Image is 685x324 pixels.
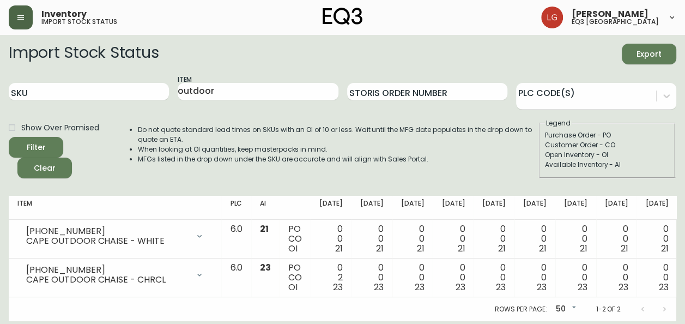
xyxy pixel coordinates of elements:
[360,224,384,254] div: 0 0
[21,122,99,134] span: Show Over Promised
[417,242,425,255] span: 21
[335,242,343,255] span: 21
[482,224,506,254] div: 0 0
[580,242,587,255] span: 21
[551,301,578,319] div: 50
[631,47,668,61] span: Export
[288,242,298,255] span: OI
[26,226,189,236] div: [PHONE_NUMBER]
[221,196,251,220] th: PLC
[514,196,555,220] th: [DATE]
[605,263,628,292] div: 0 0
[26,161,63,175] span: Clear
[605,224,628,254] div: 0 0
[311,196,351,220] th: [DATE]
[537,281,547,293] span: 23
[323,8,363,25] img: logo
[9,137,63,158] button: Filter
[564,224,587,254] div: 0 0
[578,281,587,293] span: 23
[251,196,280,220] th: AI
[288,224,302,254] div: PO CO
[360,263,384,292] div: 0 0
[27,141,46,154] div: Filter
[433,196,474,220] th: [DATE]
[457,242,465,255] span: 21
[26,275,189,285] div: CAPE OUTDOOR CHAISE - CHRCL
[288,263,302,292] div: PO CO
[645,224,669,254] div: 0 0
[659,281,669,293] span: 23
[572,10,648,19] span: [PERSON_NAME]
[221,259,251,297] td: 6.0
[17,158,72,178] button: Clear
[495,304,547,314] p: Rows per page:
[596,196,637,220] th: [DATE]
[618,281,628,293] span: 23
[596,304,621,314] p: 1-2 of 2
[260,261,271,274] span: 23
[620,242,628,255] span: 21
[498,242,506,255] span: 21
[555,196,596,220] th: [DATE]
[9,196,221,220] th: Item
[661,242,669,255] span: 21
[138,145,538,154] li: When looking at OI quantities, keep masterpacks in mind.
[545,130,669,140] div: Purchase Order - PO
[545,160,669,170] div: Available Inventory - AI
[374,281,384,293] span: 23
[392,196,433,220] th: [DATE]
[221,220,251,259] td: 6.0
[545,150,669,160] div: Open Inventory - OI
[288,281,298,293] span: OI
[545,140,669,150] div: Customer Order - CO
[455,281,465,293] span: 23
[260,223,269,235] span: 21
[474,196,514,220] th: [DATE]
[564,263,587,292] div: 0 0
[545,118,572,128] legend: Legend
[17,263,213,287] div: [PHONE_NUMBER]CAPE OUTDOOR CHAISE - CHRCL
[523,263,547,292] div: 0 0
[26,265,189,275] div: [PHONE_NUMBER]
[401,224,425,254] div: 0 0
[376,242,384,255] span: 21
[415,281,425,293] span: 23
[17,224,213,248] div: [PHONE_NUMBER]CAPE OUTDOOR CHAISE - WHITE
[572,19,659,25] h5: eq3 [GEOGRAPHIC_DATA]
[41,10,87,19] span: Inventory
[539,242,547,255] span: 21
[41,19,117,25] h5: import stock status
[9,44,159,64] h2: Import Stock Status
[496,281,506,293] span: 23
[441,224,465,254] div: 0 0
[645,263,669,292] div: 0 0
[482,263,506,292] div: 0 0
[541,7,563,28] img: da6fc1c196b8cb7038979a7df6c040e1
[351,196,392,220] th: [DATE]
[333,281,343,293] span: 23
[636,196,677,220] th: [DATE]
[441,263,465,292] div: 0 0
[319,263,343,292] div: 0 2
[138,125,538,145] li: Do not quote standard lead times on SKUs with an OI of 10 or less. Wait until the MFG date popula...
[401,263,425,292] div: 0 0
[622,44,676,64] button: Export
[138,154,538,164] li: MFGs listed in the drop down under the SKU are accurate and will align with Sales Portal.
[26,236,189,246] div: CAPE OUTDOOR CHAISE - WHITE
[319,224,343,254] div: 0 0
[523,224,547,254] div: 0 0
